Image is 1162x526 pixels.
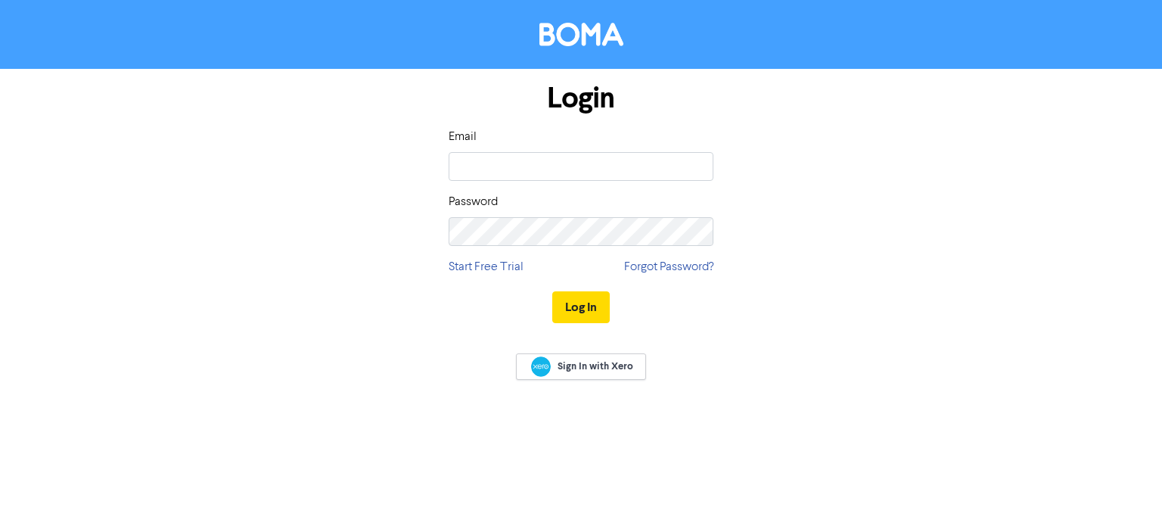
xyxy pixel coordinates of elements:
[552,291,610,323] button: Log In
[624,258,713,276] a: Forgot Password?
[449,81,713,116] h1: Login
[449,258,524,276] a: Start Free Trial
[558,359,633,373] span: Sign In with Xero
[449,193,498,211] label: Password
[539,23,623,46] img: BOMA Logo
[449,128,477,146] label: Email
[531,356,551,377] img: Xero logo
[516,353,646,380] a: Sign In with Xero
